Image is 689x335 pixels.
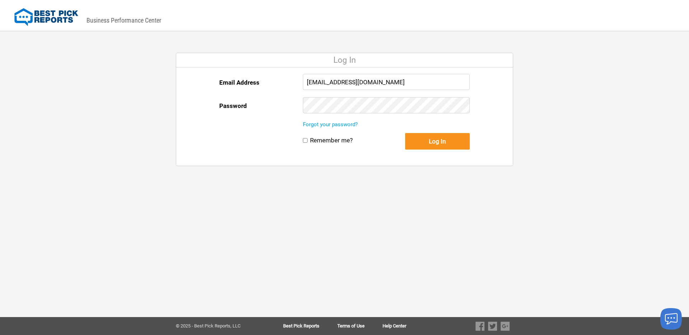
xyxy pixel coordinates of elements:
div: © 2025 - Best Pick Reports, LLC [176,324,260,329]
a: Help Center [383,324,406,329]
label: Remember me? [310,137,353,144]
div: Domain Overview [27,42,64,47]
button: Launch chat [660,308,682,330]
label: Email Address [219,74,259,91]
img: tab_keywords_by_traffic_grey.svg [71,42,77,47]
div: Keywords by Traffic [79,42,121,47]
a: Terms of Use [337,324,383,329]
a: Forgot your password? [303,121,358,128]
img: logo_orange.svg [11,11,17,17]
button: Log In [405,133,470,150]
img: website_grey.svg [11,19,17,24]
img: tab_domain_overview_orange.svg [19,42,25,47]
label: Password [219,97,247,114]
div: Domain: [DOMAIN_NAME] [19,19,79,24]
img: Best Pick Reports Logo [14,8,78,26]
div: v 4.0.24 [20,11,35,17]
div: Log In [176,53,513,67]
a: Best Pick Reports [283,324,337,329]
